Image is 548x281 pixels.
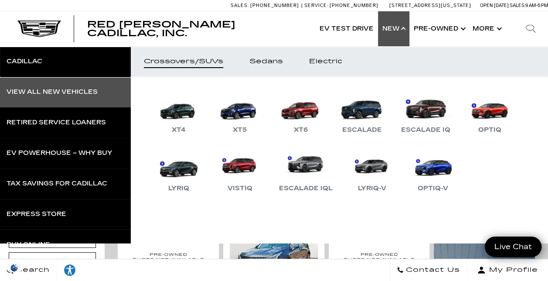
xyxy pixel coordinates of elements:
[309,58,342,65] div: Electric
[167,125,190,135] div: XT4
[231,3,249,8] span: Sales:
[468,11,504,46] button: More
[485,236,541,257] a: Live Chat
[9,252,96,276] div: MakeMake
[463,90,516,135] a: OPTIQ
[336,90,388,135] a: Escalade
[231,3,301,8] a: Sales: [PHONE_NUMBER]
[407,148,459,194] a: OPTIQ-V
[304,3,328,8] span: Service:
[467,259,548,281] button: Open user profile menu
[397,90,455,135] a: Escalade IQ
[214,90,266,135] a: XT5
[223,183,257,194] div: VISTIQ
[4,263,24,272] img: Opt-Out Icon
[7,150,112,156] div: EV Powerhouse – Why Buy
[486,264,538,276] span: My Profile
[57,264,83,277] div: Explore your accessibility options
[57,259,83,281] a: Explore your accessibility options
[228,125,251,135] div: XT5
[389,3,471,8] a: [STREET_ADDRESS][US_STATE]
[236,46,296,77] a: Sedans
[413,183,453,194] div: OPTIQ-V
[296,46,355,77] a: Electric
[510,3,525,8] span: Sales:
[378,11,409,46] a: New
[153,148,205,194] a: LYRIQ
[87,20,306,38] a: Red [PERSON_NAME] Cadillac, Inc.
[250,3,299,8] span: [PHONE_NUMBER]
[153,90,205,135] a: XT4
[249,58,283,65] div: Sedans
[17,21,61,37] img: Cadillac Dark Logo with Cadillac White Text
[7,181,107,187] div: Tax Savings for Cadillac
[390,259,467,281] a: Contact Us
[480,3,509,8] span: Open [DATE]
[7,120,106,126] div: Retired Service Loaners
[346,148,398,194] a: LYRIQ-V
[525,3,548,8] span: 9 AM-6 PM
[275,148,337,194] a: Escalade IQL
[4,263,24,272] section: Click to Open Cookie Consent Modal
[7,89,98,95] div: View All New Vehicles
[354,183,391,194] div: LYRIQ-V
[338,125,386,135] div: Escalade
[7,211,66,217] div: Express Store
[513,11,548,46] div: Search
[474,125,506,135] div: OPTIQ
[214,148,266,194] a: VISTIQ
[87,19,235,38] span: Red [PERSON_NAME] Cadillac, Inc.
[409,11,468,46] a: Pre-Owned
[315,11,378,46] a: EV Test Drive
[275,183,337,194] div: Escalade IQL
[144,58,223,65] div: Crossovers/SUVs
[14,264,50,276] span: Search
[7,242,50,248] div: Buy Online
[330,3,378,8] span: [PHONE_NUMBER]
[289,125,312,135] div: XT6
[164,183,194,194] div: LYRIQ
[404,264,460,276] span: Contact Us
[490,242,536,252] span: Live Chat
[275,90,327,135] a: XT6
[301,3,381,8] a: Service: [PHONE_NUMBER]
[397,125,455,135] div: Escalade IQ
[131,46,236,77] a: Crossovers/SUVs
[7,58,42,65] div: Cadillac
